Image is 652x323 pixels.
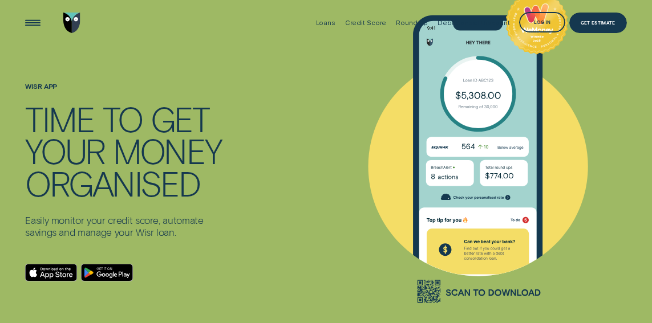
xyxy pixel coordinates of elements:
[438,19,510,27] div: Debt Consol Discount
[316,19,335,27] div: Loans
[25,103,94,134] div: TIME
[25,214,224,239] p: Easily monitor your credit score, automate savings and manage your Wisr loan.
[569,13,627,33] a: Get Estimate
[103,103,143,134] div: TO
[519,12,565,32] button: Log in
[151,103,209,134] div: GET
[25,264,77,281] a: Download on the App Store
[23,13,43,33] button: Open Menu
[63,13,80,33] img: Wisr
[113,134,221,166] div: MONEY
[25,103,224,198] h4: TIME TO GET YOUR MONEY ORGANISED
[396,19,428,27] div: Round Up
[345,19,387,27] div: Credit Score
[25,82,224,103] h1: WISR APP
[81,264,133,281] a: Android App on Google Play
[25,134,104,166] div: YOUR
[25,167,200,199] div: ORGANISED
